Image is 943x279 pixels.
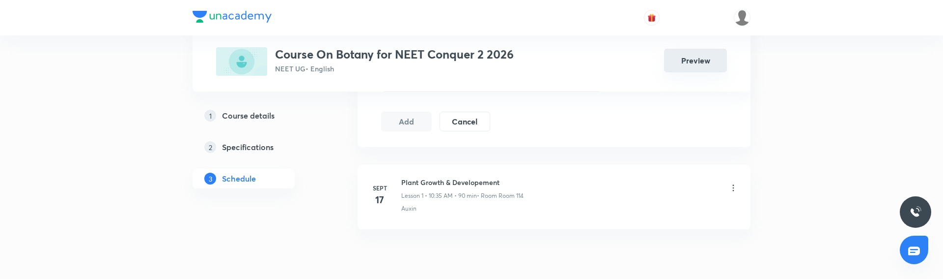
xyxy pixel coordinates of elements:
h3: Course On Botany for NEET Conquer 2 2026 [275,47,514,62]
button: Preview [664,49,727,72]
p: Lesson 1 • 10:35 AM • 90 min [401,191,477,200]
h6: Sept [370,184,389,192]
p: • Room Room 114 [477,191,524,200]
a: 1Course details [193,106,326,125]
img: K Gautham [734,9,750,26]
img: ttu [910,206,921,218]
img: Company Logo [193,11,272,23]
p: 2 [204,141,216,153]
p: 1 [204,110,216,122]
button: avatar [644,10,660,26]
button: Cancel [440,112,490,131]
h5: Specifications [222,141,274,153]
img: avatar [647,13,656,22]
p: 3 [204,173,216,185]
a: Company Logo [193,11,272,25]
a: 2Specifications [193,137,326,157]
img: 9E28B6D9-FFF5-4234-A4D7-FFD52DCF42D1_plus.png [216,47,267,76]
p: Auxin [401,204,416,213]
h4: 17 [370,192,389,207]
h5: Schedule [222,173,256,185]
h6: Plant Growth & Developement [401,177,524,187]
h5: Course details [222,110,275,122]
button: Add [381,112,432,131]
p: NEET UG • English [275,63,514,74]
